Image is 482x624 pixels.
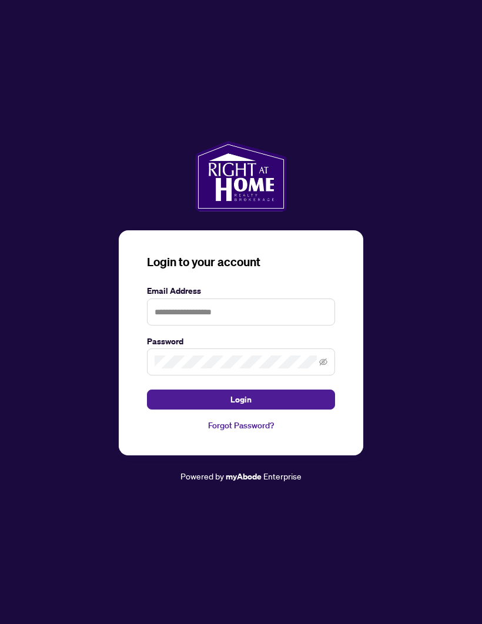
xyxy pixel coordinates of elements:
span: Login [230,390,252,409]
a: Forgot Password? [147,419,335,432]
h3: Login to your account [147,254,335,270]
a: myAbode [226,470,262,483]
img: ma-logo [195,141,286,212]
label: Email Address [147,284,335,297]
label: Password [147,335,335,348]
span: Enterprise [263,471,302,481]
span: Powered by [180,471,224,481]
span: eye-invisible [319,358,327,366]
button: Login [147,390,335,410]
